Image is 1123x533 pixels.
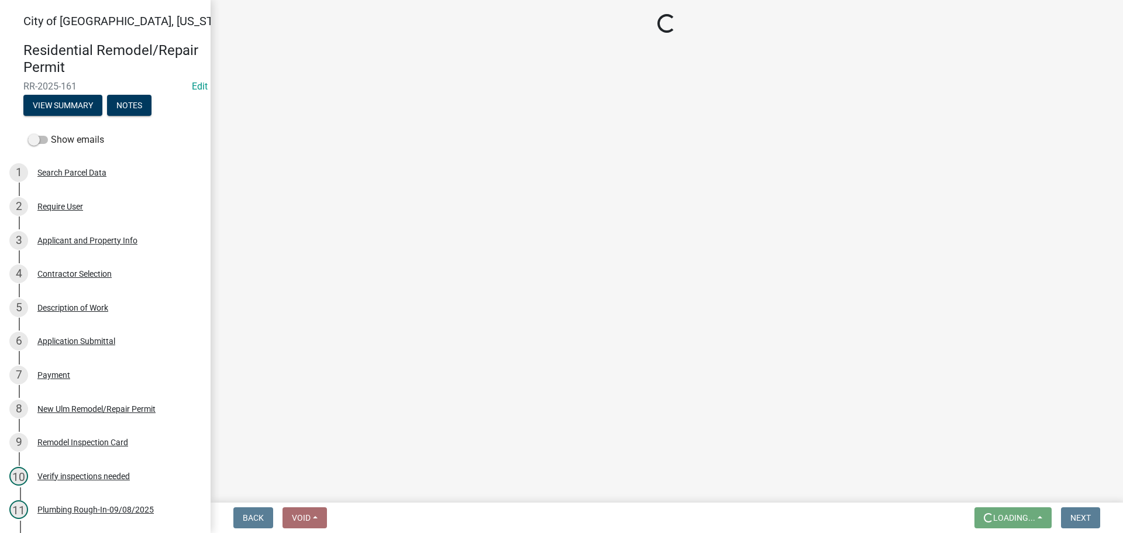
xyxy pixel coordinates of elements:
[192,81,208,92] wm-modal-confirm: Edit Application Number
[9,264,28,283] div: 4
[9,366,28,384] div: 7
[1061,507,1100,528] button: Next
[37,405,156,413] div: New Ulm Remodel/Repair Permit
[37,202,83,211] div: Require User
[37,236,137,245] div: Applicant and Property Info
[37,438,128,446] div: Remodel Inspection Card
[107,95,151,116] button: Notes
[993,513,1035,522] span: Loading...
[37,169,106,177] div: Search Parcel Data
[37,304,108,312] div: Description of Work
[192,81,208,92] a: Edit
[9,298,28,317] div: 5
[37,472,130,480] div: Verify inspections needed
[23,101,102,111] wm-modal-confirm: Summary
[37,506,154,514] div: Plumbing Rough-In-09/08/2025
[9,332,28,350] div: 6
[9,433,28,452] div: 9
[9,467,28,486] div: 10
[9,231,28,250] div: 3
[37,371,70,379] div: Payment
[1070,513,1091,522] span: Next
[9,163,28,182] div: 1
[9,197,28,216] div: 2
[233,507,273,528] button: Back
[23,81,187,92] span: RR-2025-161
[243,513,264,522] span: Back
[9,400,28,418] div: 8
[9,500,28,519] div: 11
[28,133,104,147] label: Show emails
[292,513,311,522] span: Void
[23,42,201,76] h4: Residential Remodel/Repair Permit
[283,507,327,528] button: Void
[107,101,151,111] wm-modal-confirm: Notes
[37,270,112,278] div: Contractor Selection
[23,95,102,116] button: View Summary
[23,14,236,28] span: City of [GEOGRAPHIC_DATA], [US_STATE]
[37,337,115,345] div: Application Submittal
[974,507,1052,528] button: Loading...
